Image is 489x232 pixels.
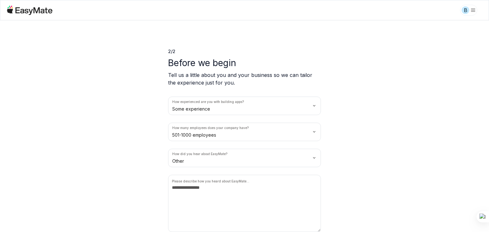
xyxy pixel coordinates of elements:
[168,71,321,86] p: Tell us a little about you and your business so we can tailor the experience just for you.
[462,6,469,14] div: B
[172,99,244,104] label: How experienced are you with building apps?
[168,48,321,55] p: 2 / 2
[168,57,321,69] p: Before we begin
[172,126,249,130] label: How many employees does your company have?
[172,152,227,156] label: How did you hear about EasyMate?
